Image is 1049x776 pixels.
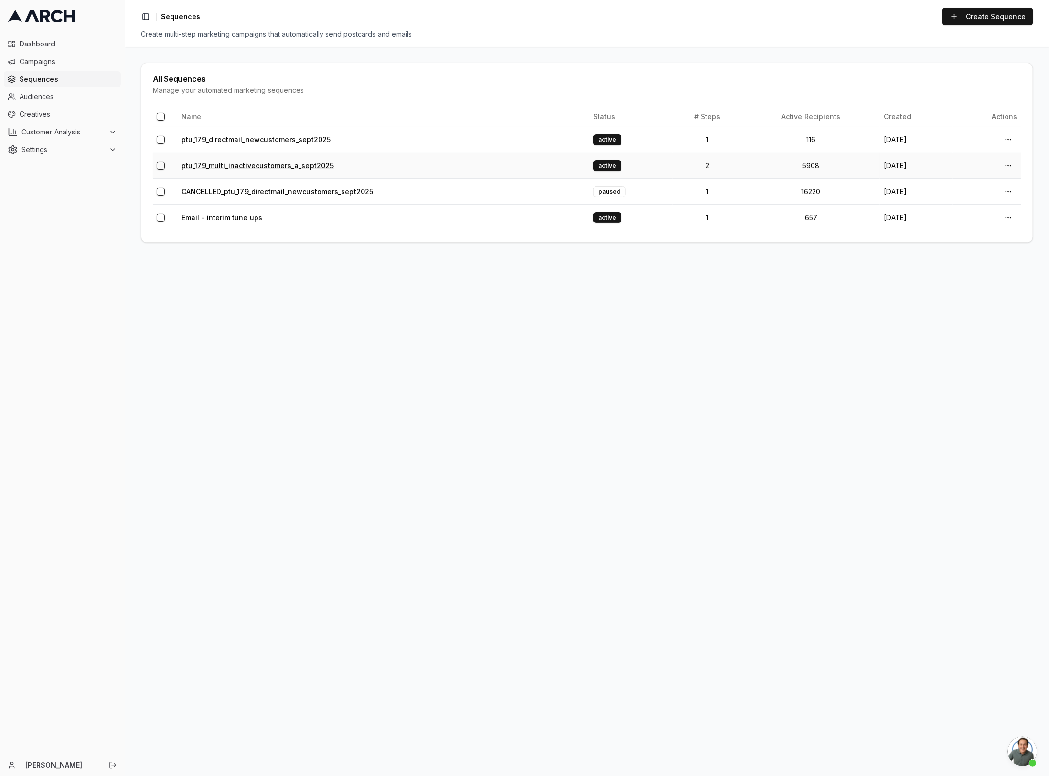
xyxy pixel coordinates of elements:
[880,178,952,204] td: [DATE]
[141,29,1033,39] div: Create multi-step marketing campaigns that automatically send postcards and emails
[742,107,880,127] th: Active Recipients
[593,134,621,145] div: active
[673,178,742,204] td: 1
[589,107,673,127] th: Status
[4,54,121,69] a: Campaigns
[21,145,105,155] span: Settings
[880,107,952,127] th: Created
[593,186,626,197] div: paused
[20,92,117,102] span: Audiences
[880,204,952,230] td: [DATE]
[953,107,1021,127] th: Actions
[742,204,880,230] td: 657
[593,212,621,223] div: active
[177,107,589,127] th: Name
[106,758,120,772] button: Log out
[4,89,121,105] a: Audiences
[742,153,880,178] td: 5908
[181,213,262,222] a: Email - interim tune ups
[21,127,105,137] span: Customer Analysis
[20,57,117,67] span: Campaigns
[181,135,331,144] a: ptu_179_directmail_newcustomers_sept2025
[153,75,1021,83] div: All Sequences
[20,110,117,119] span: Creatives
[593,160,621,171] div: active
[942,8,1033,25] a: Create Sequence
[673,153,742,178] td: 2
[4,142,121,157] button: Settings
[181,187,373,196] a: CANCELLED_ptu_179_directmail_newcustomers_sept2025
[161,12,200,22] nav: breadcrumb
[880,127,952,153] td: [DATE]
[742,127,880,153] td: 116
[1008,737,1037,766] div: Open chat
[4,71,121,87] a: Sequences
[20,39,117,49] span: Dashboard
[4,36,121,52] a: Dashboard
[673,127,742,153] td: 1
[25,760,98,770] a: [PERSON_NAME]
[181,161,334,170] a: ptu_179_multi_inactivecustomers_a_sept2025
[153,86,1021,95] div: Manage your automated marketing sequences
[4,124,121,140] button: Customer Analysis
[4,107,121,122] a: Creatives
[673,204,742,230] td: 1
[161,12,200,22] span: Sequences
[20,74,117,84] span: Sequences
[742,178,880,204] td: 16220
[673,107,742,127] th: # Steps
[880,153,952,178] td: [DATE]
